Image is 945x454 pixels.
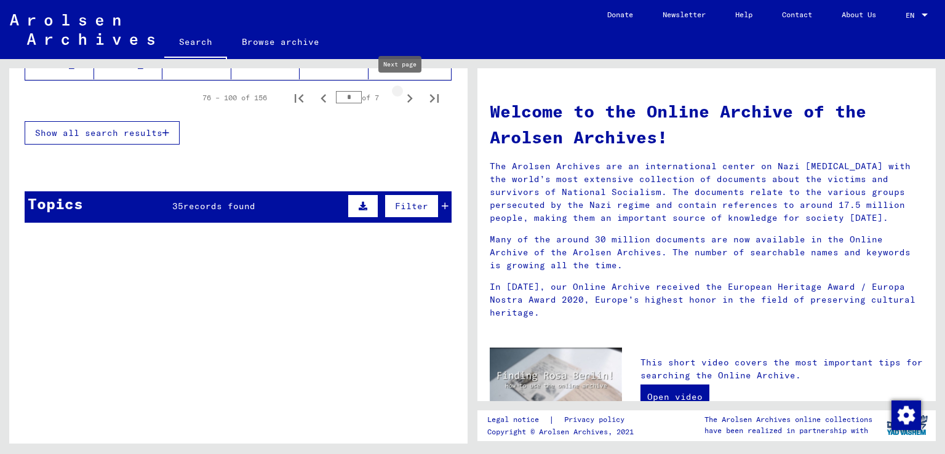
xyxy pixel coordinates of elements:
div: of 7 [336,92,397,103]
p: The Arolsen Archives are an international center on Nazi [MEDICAL_DATA] with the world’s most ext... [490,160,923,225]
button: First page [287,86,311,110]
p: The Arolsen Archives online collections [704,414,872,425]
button: Next page [397,86,422,110]
img: Arolsen_neg.svg [10,14,154,45]
span: EN [906,11,919,20]
a: Browse archive [227,27,334,57]
button: Filter [385,194,439,218]
p: have been realized in partnership with [704,425,872,436]
span: 35 [172,201,183,212]
span: Show all search results [35,127,162,138]
button: Show all search results [25,121,180,145]
span: records found [183,201,255,212]
img: Change consent [891,400,921,430]
p: This short video covers the most important tips for searching the Online Archive. [640,356,923,382]
a: Open video [640,384,709,409]
a: Legal notice [487,413,549,426]
div: | [487,413,639,426]
button: Previous page [311,86,336,110]
div: 76 – 100 of 156 [202,92,267,103]
a: Privacy policy [554,413,639,426]
img: yv_logo.png [884,410,930,440]
p: Copyright © Arolsen Archives, 2021 [487,426,639,437]
a: Search [164,27,227,59]
h1: Welcome to the Online Archive of the Arolsen Archives! [490,98,923,150]
div: Topics [28,193,83,215]
p: In [DATE], our Online Archive received the European Heritage Award / Europa Nostra Award 2020, Eu... [490,281,923,319]
span: Filter [395,201,428,212]
img: video.jpg [490,348,622,420]
button: Last page [422,86,447,110]
p: Many of the around 30 million documents are now available in the Online Archive of the Arolsen Ar... [490,233,923,272]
